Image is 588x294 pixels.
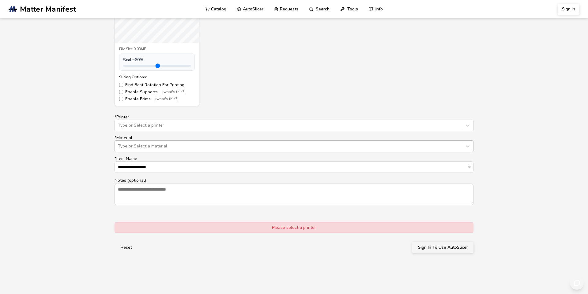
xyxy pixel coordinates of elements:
[119,83,123,87] input: Find Best Rotation For Printing
[115,115,473,131] label: Printer
[558,4,579,15] button: Sign In
[119,83,195,87] label: Find Best Rotation For Printing
[570,276,584,290] button: Send feedback via email
[115,242,138,253] button: Reset
[162,90,186,94] span: (what's this?)
[115,162,467,173] input: *Item Name
[412,242,473,253] button: Sign In To Use AutoSlicer
[119,97,195,102] label: Enable Brims
[119,47,195,51] div: File Size: 0.03MB
[20,5,76,13] span: Matter Manifest
[119,97,123,101] input: Enable Brims(what's this?)
[119,90,123,94] input: Enable Supports(what's this?)
[118,144,119,149] input: *MaterialType or Select a material
[115,222,473,233] div: Please select a printer
[115,177,473,184] p: Notes (optional)
[115,136,473,152] label: Material
[118,123,119,128] input: *PrinterType or Select a printer
[155,97,179,101] span: (what's this?)
[119,90,195,95] label: Enable Supports
[123,58,144,62] span: Scale: 60 %
[115,184,473,205] textarea: Notes (optional)
[467,165,473,169] button: *Item Name
[119,75,195,79] div: Slicing Options:
[115,156,473,173] label: Item Name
